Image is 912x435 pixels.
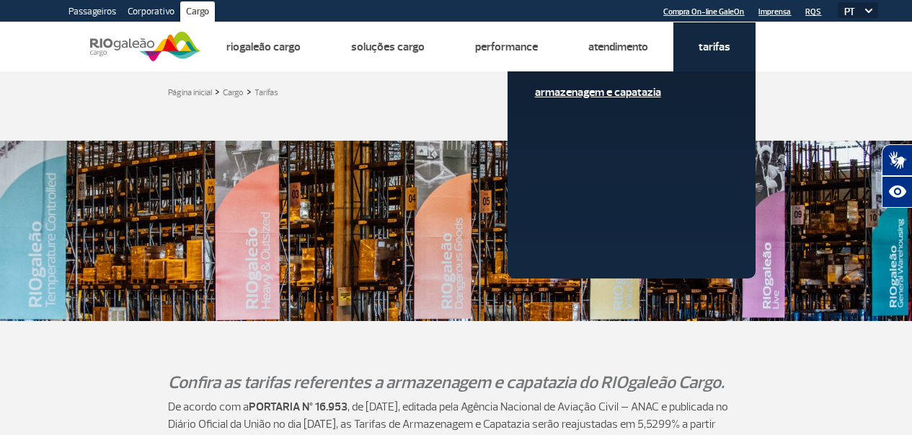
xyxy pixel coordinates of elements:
a: Passageiros [63,1,122,25]
button: Abrir recursos assistivos. [882,176,912,208]
a: > [247,83,252,100]
a: Imprensa [758,7,791,17]
a: Compra On-line GaleOn [663,7,744,17]
button: Abrir tradutor de língua de sinais. [882,144,912,176]
a: Tarifas [699,40,730,54]
a: RQS [805,7,821,17]
a: Tarifas [254,87,278,98]
a: Riogaleão Cargo [226,40,301,54]
a: Corporativo [122,1,180,25]
div: Plugin de acessibilidade da Hand Talk. [882,144,912,208]
a: > [215,83,220,100]
a: Cargo [223,87,244,98]
a: Cargo [180,1,215,25]
p: Confira as tarifas referentes a armazenagem e capatazia do RIOgaleão Cargo. [168,370,745,395]
strong: PORTARIA Nº 16.953 [249,400,347,414]
a: Soluções Cargo [351,40,425,54]
a: Página inicial [168,87,212,98]
a: Atendimento [588,40,648,54]
a: Performance [475,40,538,54]
a: Armazenagem e Capatazia [535,84,728,100]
